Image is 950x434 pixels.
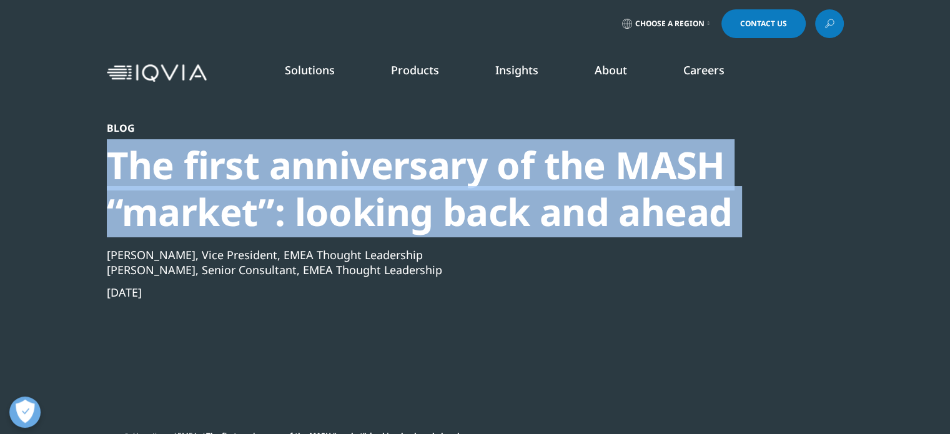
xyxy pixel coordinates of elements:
div: [PERSON_NAME], Vice President, EMEA Thought Leadership [107,247,776,262]
div: [PERSON_NAME], Senior Consultant, EMEA Thought Leadership [107,262,776,277]
nav: Primary [212,44,844,102]
div: The first anniversary of the MASH “market”: looking back and ahead [107,142,776,235]
div: Blog [107,122,776,134]
button: 개방형 기본 설정 [9,397,41,428]
div: [DATE] [107,285,776,300]
a: About [595,62,627,77]
span: Contact Us [740,20,787,27]
a: Solutions [285,62,335,77]
a: Products [391,62,439,77]
img: IQVIA Healthcare Information Technology and Pharma Clinical Research Company [107,64,207,82]
a: Insights [495,62,538,77]
span: Choose a Region [635,19,705,29]
a: Careers [683,62,725,77]
a: Contact Us [721,9,806,38]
